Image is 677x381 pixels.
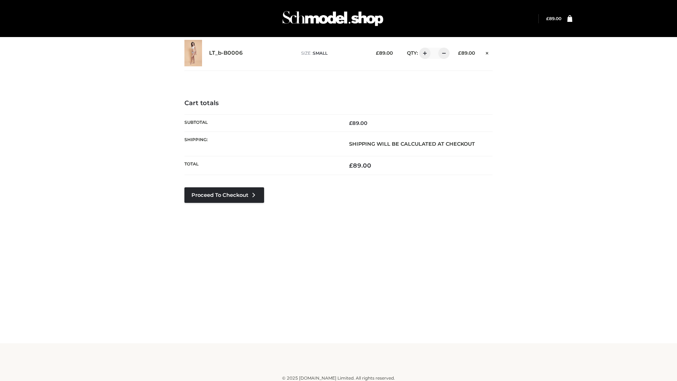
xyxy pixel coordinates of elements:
[313,50,328,56] span: SMALL
[301,50,365,56] p: size :
[280,5,386,32] img: Schmodel Admin 964
[349,141,475,147] strong: Shipping will be calculated at checkout
[349,162,371,169] bdi: 89.00
[184,40,202,66] img: LT_b-B0006 - SMALL
[458,50,461,56] span: £
[184,114,338,132] th: Subtotal
[376,50,379,56] span: £
[458,50,475,56] bdi: 89.00
[482,48,493,57] a: Remove this item
[209,50,243,56] a: LT_b-B0006
[546,16,561,21] bdi: 89.00
[349,120,367,126] bdi: 89.00
[349,162,353,169] span: £
[349,120,352,126] span: £
[184,99,493,107] h4: Cart totals
[546,16,549,21] span: £
[184,187,264,203] a: Proceed to Checkout
[400,48,447,59] div: QTY:
[376,50,393,56] bdi: 89.00
[184,132,338,156] th: Shipping:
[184,156,338,175] th: Total
[546,16,561,21] a: £89.00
